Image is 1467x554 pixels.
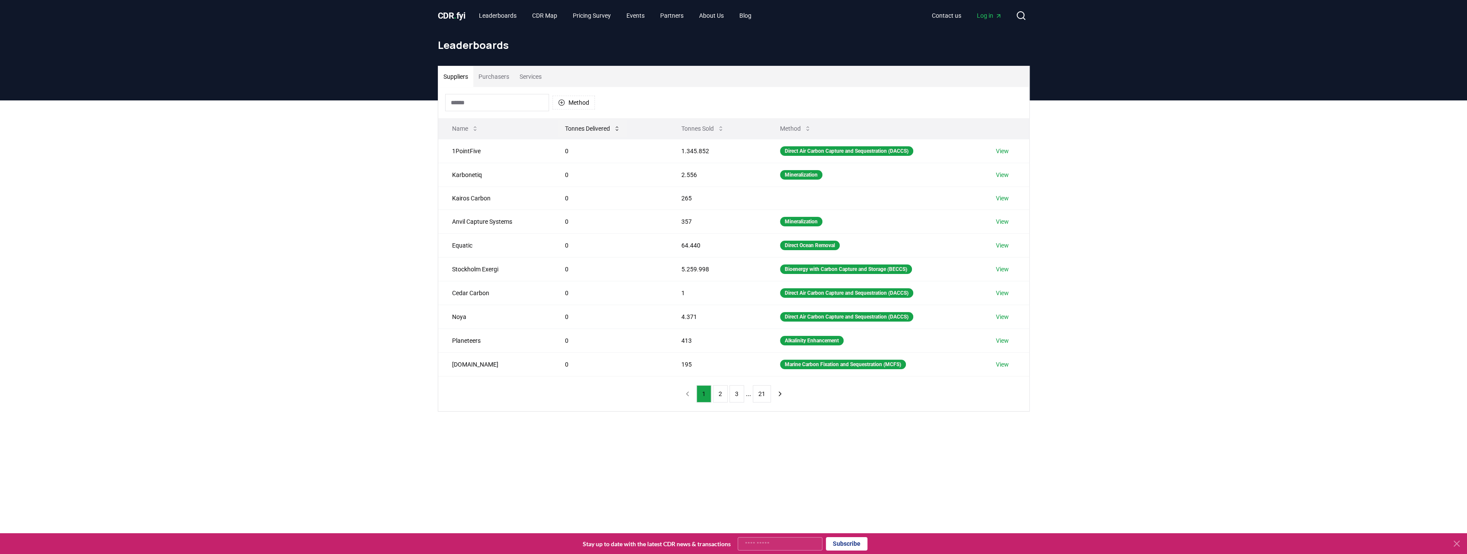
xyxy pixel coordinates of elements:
button: Method [773,120,818,137]
div: Direct Air Carbon Capture and Sequestration (DACCS) [780,146,913,156]
td: 2.556 [668,163,766,187]
a: About Us [692,8,731,23]
a: Events [620,8,652,23]
button: Suppliers [438,66,473,87]
a: CDR.fyi [438,10,465,22]
td: 64.440 [668,233,766,257]
button: 3 [729,385,744,403]
nav: Main [472,8,758,23]
td: 0 [551,305,668,329]
button: Purchasers [473,66,514,87]
td: 1PointFive [438,139,552,163]
a: View [995,241,1008,250]
div: Mineralization [780,170,822,180]
a: View [995,171,1008,179]
td: [DOMAIN_NAME] [438,352,552,376]
td: Kairos Carbon [438,187,552,209]
a: Contact us [925,8,968,23]
a: View [995,312,1008,321]
span: . [454,10,456,21]
a: View [995,289,1008,297]
td: 4.371 [668,305,766,329]
td: 265 [668,187,766,209]
td: Planeteers [438,329,552,352]
a: View [995,336,1008,345]
div: Bioenergy with Carbon Capture and Storage (BECCS) [780,264,912,274]
td: 0 [551,352,668,376]
td: Stockholm Exergi [438,257,552,281]
button: 1 [697,385,711,403]
a: View [995,194,1008,203]
button: next page [773,385,787,403]
div: Direct Air Carbon Capture and Sequestration (DACCS) [780,288,913,298]
td: 1 [668,281,766,305]
td: 0 [551,163,668,187]
a: View [995,217,1008,226]
button: Tonnes Delivered [558,120,627,137]
td: Karbonetiq [438,163,552,187]
div: Marine Carbon Fixation and Sequestration (MCFS) [780,360,906,369]
td: 0 [551,257,668,281]
td: 0 [551,233,668,257]
td: 413 [668,329,766,352]
td: Cedar Carbon [438,281,552,305]
h1: Leaderboards [438,38,1030,52]
button: Name [445,120,485,137]
td: 0 [551,329,668,352]
span: CDR fyi [438,10,465,21]
div: Direct Air Carbon Capture and Sequestration (DACCS) [780,312,913,322]
a: CDR Map [525,8,564,23]
button: Method [552,96,595,110]
a: Partners [653,8,690,23]
td: 357 [668,209,766,233]
nav: Main [925,8,1009,23]
td: 0 [551,139,668,163]
span: Log in [977,11,1002,20]
td: Equatic [438,233,552,257]
a: Blog [732,8,758,23]
td: Noya [438,305,552,329]
a: View [995,360,1008,369]
div: Alkalinity Enhancement [780,336,844,345]
a: View [995,147,1008,155]
a: Log in [970,8,1009,23]
td: 5.259.998 [668,257,766,281]
a: Leaderboards [472,8,523,23]
td: 1.345.852 [668,139,766,163]
li: ... [746,389,751,399]
td: 0 [551,209,668,233]
td: Anvil Capture Systems [438,209,552,233]
a: Pricing Survey [566,8,618,23]
button: Tonnes Sold [674,120,731,137]
td: 195 [668,352,766,376]
td: 0 [551,187,668,209]
button: 2 [713,385,728,403]
button: 21 [753,385,771,403]
button: Services [514,66,547,87]
div: Direct Ocean Removal [780,241,840,250]
td: 0 [551,281,668,305]
a: View [995,265,1008,274]
div: Mineralization [780,217,822,226]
